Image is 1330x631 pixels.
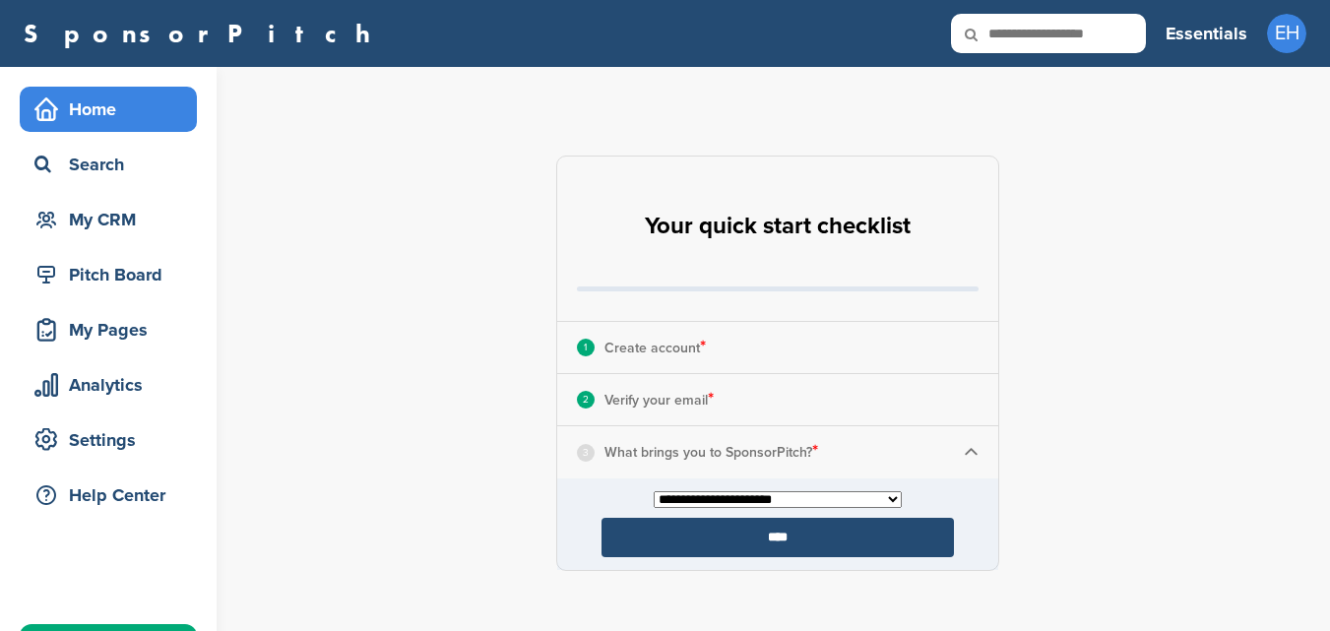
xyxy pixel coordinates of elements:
div: Help Center [30,477,197,513]
a: Pitch Board [20,252,197,297]
a: My CRM [20,197,197,242]
div: Home [30,92,197,127]
p: Verify your email [604,387,714,412]
a: Settings [20,417,197,463]
a: My Pages [20,307,197,352]
a: SponsorPitch [24,21,383,46]
div: 3 [577,444,595,462]
span: EH [1267,14,1306,53]
p: Create account [604,335,706,360]
a: Analytics [20,362,197,408]
div: Settings [30,422,197,458]
div: 2 [577,391,595,409]
img: Checklist arrow 1 [964,445,979,460]
div: Search [30,147,197,182]
a: Help Center [20,473,197,518]
div: My Pages [30,312,197,347]
a: Essentials [1166,12,1247,55]
p: What brings you to SponsorPitch? [604,439,818,465]
h2: Your quick start checklist [645,205,911,248]
div: 1 [577,339,595,356]
a: Home [20,87,197,132]
a: Search [20,142,197,187]
div: Pitch Board [30,257,197,292]
div: My CRM [30,202,197,237]
div: Analytics [30,367,197,403]
h3: Essentials [1166,20,1247,47]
